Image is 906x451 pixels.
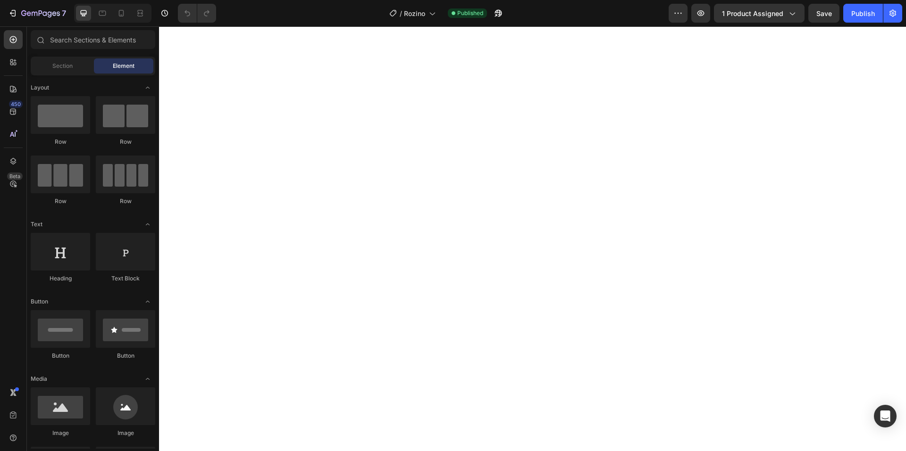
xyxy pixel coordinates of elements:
[31,274,90,283] div: Heading
[31,197,90,205] div: Row
[7,172,23,180] div: Beta
[851,8,875,18] div: Publish
[9,100,23,108] div: 450
[159,26,906,451] iframe: Design area
[31,352,90,360] div: Button
[400,8,402,18] span: /
[31,220,42,229] span: Text
[62,8,66,19] p: 7
[404,8,425,18] span: Rozino
[140,217,155,232] span: Toggle open
[113,62,134,70] span: Element
[31,30,155,49] input: Search Sections & Elements
[816,9,832,17] span: Save
[31,297,48,306] span: Button
[140,294,155,309] span: Toggle open
[714,4,805,23] button: 1 product assigned
[808,4,839,23] button: Save
[178,4,216,23] div: Undo/Redo
[96,429,155,437] div: Image
[31,375,47,383] span: Media
[96,274,155,283] div: Text Block
[96,352,155,360] div: Button
[31,83,49,92] span: Layout
[140,80,155,95] span: Toggle open
[31,429,90,437] div: Image
[457,9,483,17] span: Published
[4,4,70,23] button: 7
[722,8,783,18] span: 1 product assigned
[140,371,155,386] span: Toggle open
[843,4,883,23] button: Publish
[96,197,155,205] div: Row
[96,138,155,146] div: Row
[31,138,90,146] div: Row
[874,405,897,427] div: Open Intercom Messenger
[52,62,73,70] span: Section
